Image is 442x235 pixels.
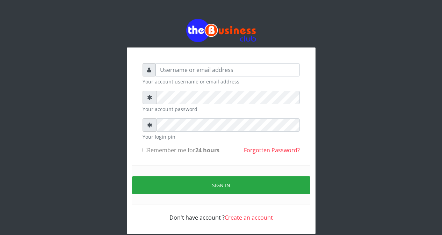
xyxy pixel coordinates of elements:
[244,146,300,154] a: Forgotten Password?
[143,205,300,222] div: Don't have account ?
[143,133,300,140] small: Your login pin
[143,146,219,154] label: Remember me for
[143,105,300,113] small: Your account password
[143,148,147,152] input: Remember me for24 hours
[155,63,300,76] input: Username or email address
[143,78,300,85] small: Your account username or email address
[225,214,273,221] a: Create an account
[132,176,310,194] button: Sign in
[195,146,219,154] b: 24 hours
